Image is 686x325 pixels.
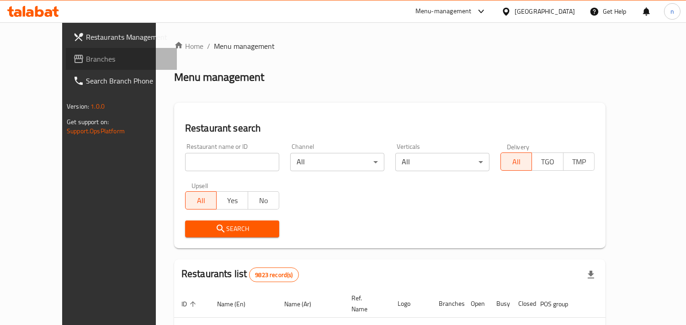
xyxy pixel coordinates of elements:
h2: Restaurants list [181,267,299,282]
span: Ref. Name [351,293,379,315]
div: All [290,153,384,171]
span: 9823 record(s) [250,271,298,279]
button: Search [185,220,279,237]
span: n [670,6,674,16]
span: Restaurants Management [86,31,170,42]
div: Menu-management [415,6,472,17]
a: Restaurants Management [66,26,177,48]
li: / [207,41,210,52]
span: All [189,194,213,207]
span: TGO [536,155,559,168]
a: Branches [66,48,177,70]
th: Closed [511,290,533,318]
span: Search Branch Phone [86,75,170,86]
th: Busy [489,290,511,318]
label: Upsell [191,182,208,189]
span: ID [181,299,199,309]
a: Home [174,41,203,52]
button: TGO [532,152,563,171]
input: Search for restaurant name or ID.. [185,153,279,171]
button: Yes [216,191,248,210]
div: Total records count [249,267,298,282]
th: Branches [431,290,463,318]
button: TMP [563,152,595,171]
button: All [185,191,217,210]
span: Menu management [214,41,275,52]
nav: breadcrumb [174,41,606,52]
span: Branches [86,53,170,64]
div: All [395,153,489,171]
button: All [500,152,532,171]
h2: Restaurant search [185,121,595,135]
span: 1.0.0 [90,100,105,112]
th: Open [463,290,489,318]
span: POS group [540,299,580,309]
h2: Menu management [174,70,264,84]
span: Version: [67,100,89,112]
button: No [248,191,279,210]
a: Support.OpsPlatform [67,125,125,137]
div: Export file [580,264,602,286]
span: TMP [567,155,591,168]
label: Delivery [507,143,530,150]
span: Get support on: [67,116,109,128]
span: No [252,194,276,207]
th: Logo [390,290,431,318]
span: Name (En) [217,299,257,309]
span: Search [192,223,272,235]
div: [GEOGRAPHIC_DATA] [515,6,575,16]
span: All [505,155,528,168]
span: Name (Ar) [284,299,323,309]
a: Search Branch Phone [66,70,177,92]
span: Yes [220,194,244,207]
